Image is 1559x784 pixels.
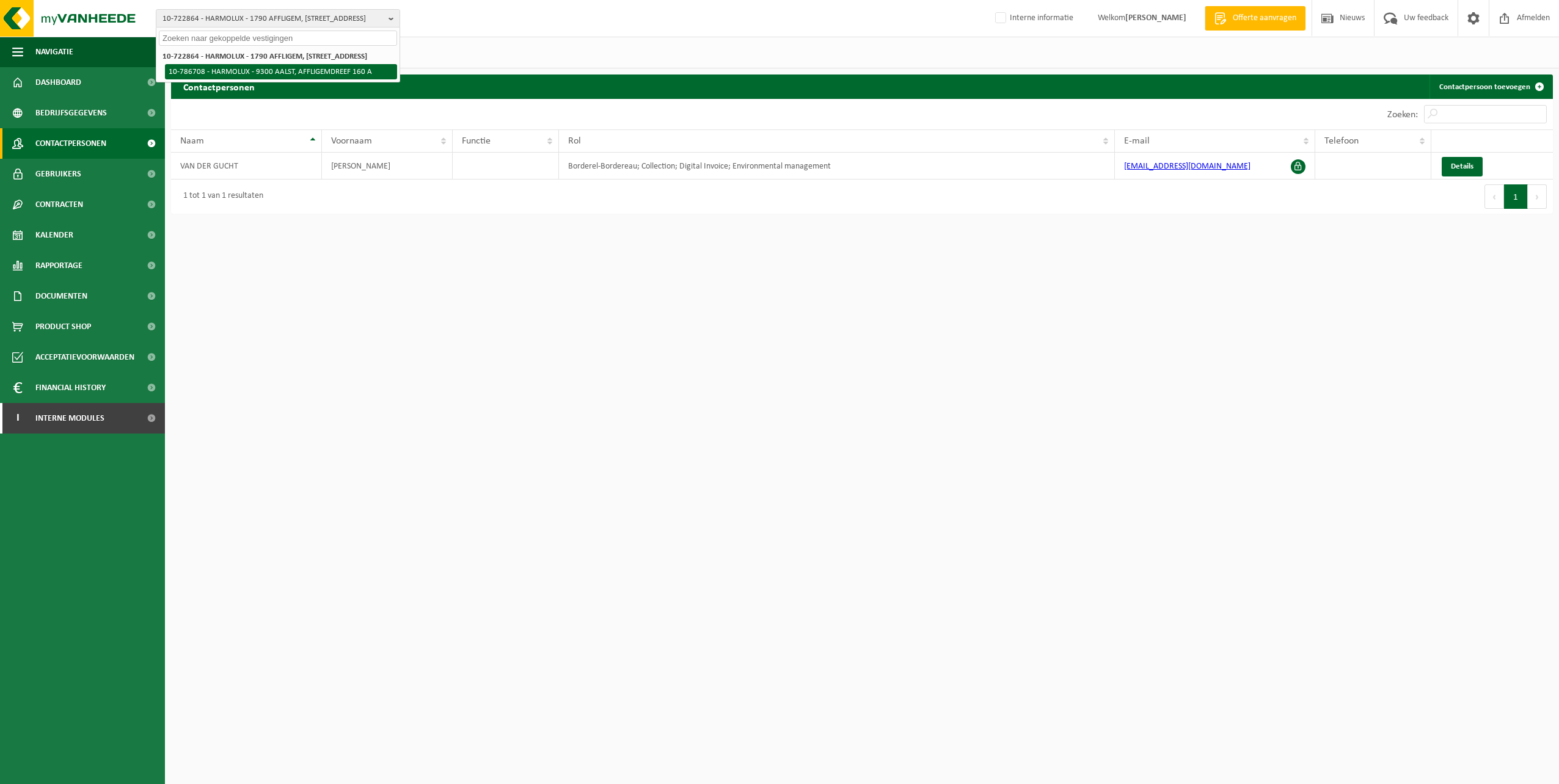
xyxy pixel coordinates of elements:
[12,403,23,434] span: I
[35,159,81,189] span: Gebruikers
[1205,6,1305,31] a: Offerte aanvragen
[35,281,87,311] span: Documenten
[331,136,372,146] span: Voornaam
[35,250,82,281] span: Rapportage
[1124,162,1250,171] a: [EMAIL_ADDRESS][DOMAIN_NAME]
[35,403,104,434] span: Interne modules
[1387,110,1418,120] label: Zoeken:
[171,153,322,180] td: VAN DER GUCHT
[1324,136,1359,146] span: Telefoon
[1125,13,1186,23] strong: [PERSON_NAME]
[35,67,81,98] span: Dashboard
[165,64,397,79] li: 10-786708 - HARMOLUX - 9300 AALST, AFFLIGEMDREEF 160 A
[162,10,384,28] span: 10-722864 - HARMOLUX - 1790 AFFLIGEM, [STREET_ADDRESS]
[993,9,1073,27] label: Interne informatie
[177,186,263,208] div: 1 tot 1 van 1 resultaten
[35,372,106,403] span: Financial History
[1528,184,1547,209] button: Next
[1124,136,1150,146] span: E-mail
[462,136,491,146] span: Functie
[1429,74,1552,99] a: Contactpersoon toevoegen
[156,9,400,27] button: 10-722864 - HARMOLUX - 1790 AFFLIGEM, [STREET_ADDRESS]
[171,74,267,98] h2: Contactpersonen
[35,342,134,372] span: Acceptatievoorwaarden
[1504,184,1528,209] button: 1
[1230,12,1299,24] span: Offerte aanvragen
[35,220,73,250] span: Kalender
[159,31,397,46] input: Zoeken naar gekoppelde vestigingen
[1451,162,1473,170] span: Details
[559,153,1115,180] td: Borderel-Bordereau; Collection; Digital Invoice; Environmental management
[1484,184,1504,209] button: Previous
[35,37,73,67] span: Navigatie
[162,53,367,60] strong: 10-722864 - HARMOLUX - 1790 AFFLIGEM, [STREET_ADDRESS]
[1442,157,1483,176] a: Details
[35,189,83,220] span: Contracten
[568,136,581,146] span: Rol
[180,136,204,146] span: Naam
[35,128,106,159] span: Contactpersonen
[322,153,452,180] td: [PERSON_NAME]
[35,311,91,342] span: Product Shop
[35,98,107,128] span: Bedrijfsgegevens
